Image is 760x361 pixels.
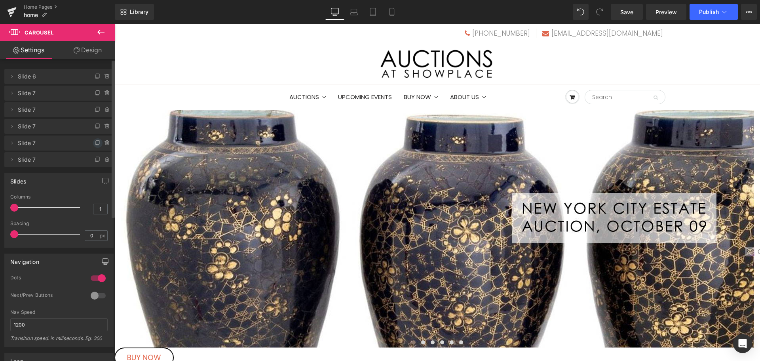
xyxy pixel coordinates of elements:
[59,41,116,59] a: Design
[690,4,738,20] button: Publish
[382,4,401,20] a: Mobile
[10,174,26,185] div: Slides
[470,66,551,80] input: Search
[10,335,108,347] div: Transition speed. in miliseconds. Eg: 300
[350,5,416,14] a: [PHONE_NUMBER]
[733,334,752,353] div: Open Intercom Messenger
[18,119,84,134] span: Slide 7
[10,309,108,315] div: Nav Speed
[283,61,330,86] a: BUY NOW
[325,4,344,20] a: Desktop
[699,9,719,15] span: Publish
[741,4,757,20] button: More
[18,152,84,167] span: Slide 7
[344,4,363,20] a: Laptop
[130,8,148,15] span: Library
[646,4,686,20] a: Preview
[10,254,39,265] div: Navigation
[18,69,84,84] span: Slide 6
[10,275,83,283] div: Dots
[18,136,84,151] span: Slide 7
[10,194,108,200] div: Columns
[428,5,549,14] a: [EMAIL_ADDRESS][DOMAIN_NAME]
[169,61,218,86] a: Auctions
[266,19,380,60] img: Showplace
[330,61,378,86] a: ABOUT US
[573,4,589,20] button: Undo
[115,4,154,20] a: New Library
[655,8,677,16] span: Preview
[592,4,608,20] button: Redo
[18,102,84,117] span: Slide 7
[218,61,283,86] a: UPCOMING EVENTS
[24,12,38,18] span: home
[24,4,115,10] a: Home Pages
[25,29,53,36] span: Carousel
[10,221,108,226] div: Spacing
[18,86,84,101] span: Slide 7
[100,233,106,238] span: px
[10,292,83,300] div: Next/Prev Buttons
[620,8,633,16] span: Save
[13,329,47,339] span: BUY NOW
[363,4,382,20] a: Tablet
